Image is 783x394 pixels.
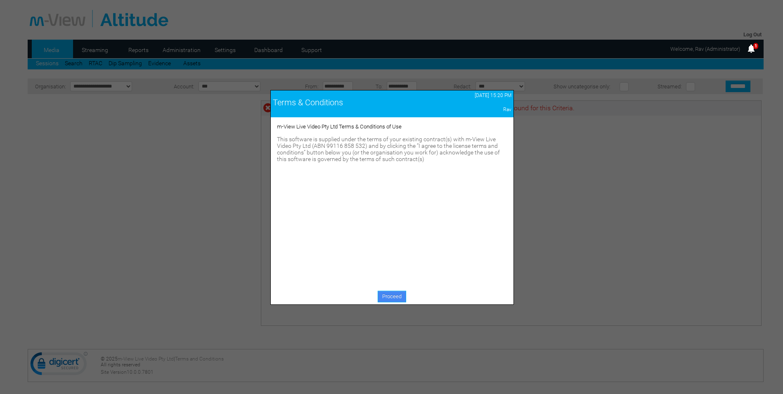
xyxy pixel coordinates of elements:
span: This software is supplied under the terms of your existing contract(s) with m-View Live Video Pty... [277,136,500,162]
a: Proceed [378,291,406,302]
span: 1 [753,43,758,49]
div: Terms & Conditions [273,97,425,107]
td: Rav [427,104,513,114]
span: m-View Live Video Pty Ltd Terms & Conditions of Use [277,123,402,130]
td: [DATE] 15:20 PM [427,90,513,100]
img: bell25.png [746,44,756,54]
